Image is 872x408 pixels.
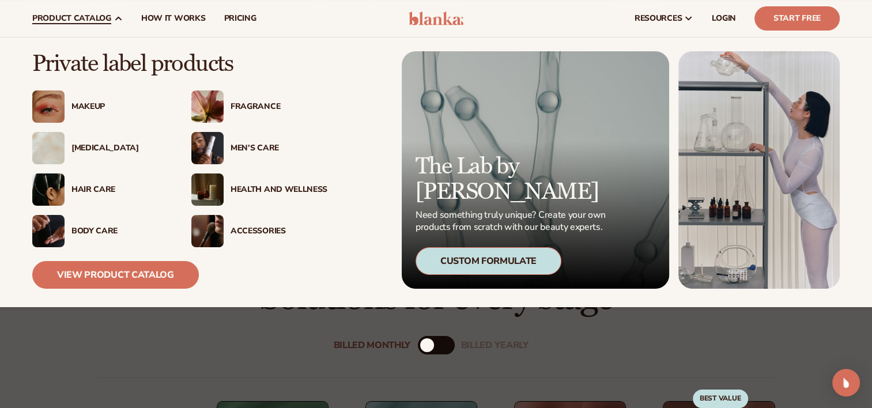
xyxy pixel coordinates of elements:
[416,247,561,275] div: Custom Formulate
[754,6,840,31] a: Start Free
[32,215,168,247] a: Male hand applying moisturizer. Body Care
[71,102,168,112] div: Makeup
[32,261,199,289] a: View Product Catalog
[141,14,206,23] span: How It Works
[409,12,463,25] img: logo
[416,154,609,205] p: The Lab by [PERSON_NAME]
[231,143,327,153] div: Men’s Care
[32,132,65,164] img: Cream moisturizer swatch.
[693,390,748,408] div: BEST VALUE
[224,14,256,23] span: pricing
[71,143,168,153] div: [MEDICAL_DATA]
[191,90,327,123] a: Pink blooming flower. Fragrance
[32,90,168,123] a: Female with glitter eye makeup. Makeup
[71,226,168,236] div: Body Care
[191,215,224,247] img: Female with makeup brush.
[32,132,168,164] a: Cream moisturizer swatch. [MEDICAL_DATA]
[32,173,65,206] img: Female hair pulled back with clips.
[712,14,736,23] span: LOGIN
[71,185,168,195] div: Hair Care
[32,51,327,77] p: Private label products
[416,209,609,233] p: Need something truly unique? Create your own products from scratch with our beauty experts.
[32,215,65,247] img: Male hand applying moisturizer.
[191,132,327,164] a: Male holding moisturizer bottle. Men’s Care
[231,226,327,236] div: Accessories
[678,51,840,289] img: Female in lab with equipment.
[32,173,168,206] a: Female hair pulled back with clips. Hair Care
[191,132,224,164] img: Male holding moisturizer bottle.
[832,369,860,396] div: Open Intercom Messenger
[191,173,224,206] img: Candles and incense on table.
[32,90,65,123] img: Female with glitter eye makeup.
[461,339,529,350] div: billed Yearly
[635,14,682,23] span: resources
[231,185,327,195] div: Health And Wellness
[191,215,327,247] a: Female with makeup brush. Accessories
[32,14,111,23] span: product catalog
[231,102,327,112] div: Fragrance
[402,51,669,289] a: Microscopic product formula. The Lab by [PERSON_NAME] Need something truly unique? Create your ow...
[191,173,327,206] a: Candles and incense on table. Health And Wellness
[334,339,411,350] div: Billed Monthly
[191,90,224,123] img: Pink blooming flower.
